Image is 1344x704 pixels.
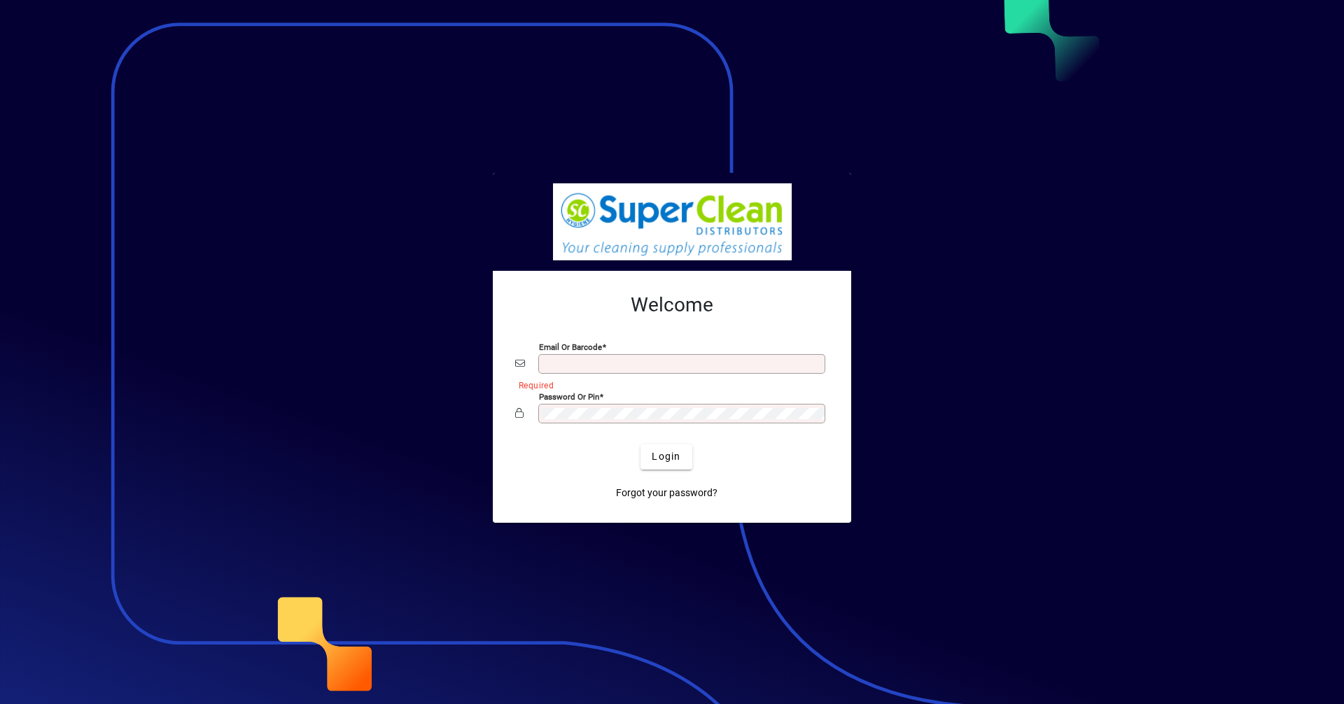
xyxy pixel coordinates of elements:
h2: Welcome [515,293,829,317]
span: Login [652,449,680,464]
span: Forgot your password? [616,486,717,500]
mat-error: Required [519,377,818,392]
a: Forgot your password? [610,481,723,506]
mat-label: Password or Pin [539,391,599,401]
button: Login [640,444,692,470]
mat-label: Email or Barcode [539,342,602,351]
